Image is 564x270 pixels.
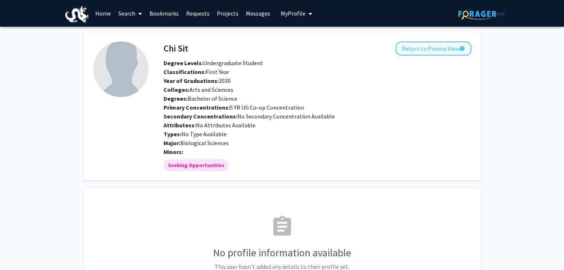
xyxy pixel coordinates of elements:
[213,0,242,26] a: Projects
[93,247,471,259] h3: No profile information available
[180,139,229,147] span: Biological Sciences
[164,139,180,147] b: Major:
[182,0,213,26] a: Requests
[6,237,32,264] iframe: Chat
[281,10,306,17] span: My Profile
[164,159,229,171] mat-chip: Seeking Opportunities
[396,41,471,56] button: Return to Private View
[164,41,188,55] h4: Chi Sit
[92,0,115,26] a: Home
[164,95,188,102] b: Degrees:
[164,68,206,76] b: Classifications:
[164,86,233,93] span: Arts and Sciences
[164,113,335,120] span: No Secondary Concentration Available
[65,6,89,23] img: Drexel University Logo
[164,121,255,129] span: No Attributes Available
[164,68,229,76] span: First Year
[164,95,237,102] span: Bachelor of Science
[164,104,304,111] span: 5 YR UG Co-op Concentration
[164,59,203,67] b: Degree Levels:
[164,148,183,156] b: Minors:
[164,104,230,111] b: Primary Concentrations:
[164,77,231,84] span: 2030
[458,8,505,20] img: ForagerOne Logo
[164,121,196,129] b: Attributess:
[164,130,181,138] b: Types:
[164,77,219,84] b: Year of Graduations:
[115,0,146,26] a: Search
[93,41,149,97] img: Profile Picture
[164,86,189,93] b: Colleges:
[164,59,263,67] span: Undergraduate Student
[164,113,237,120] b: Secondary Concentrations:
[146,0,182,26] a: Bookmarks
[164,130,227,138] span: No Type Available
[242,0,274,26] a: Messages
[459,44,465,53] mat-icon: help
[270,215,294,239] mat-icon: assignment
